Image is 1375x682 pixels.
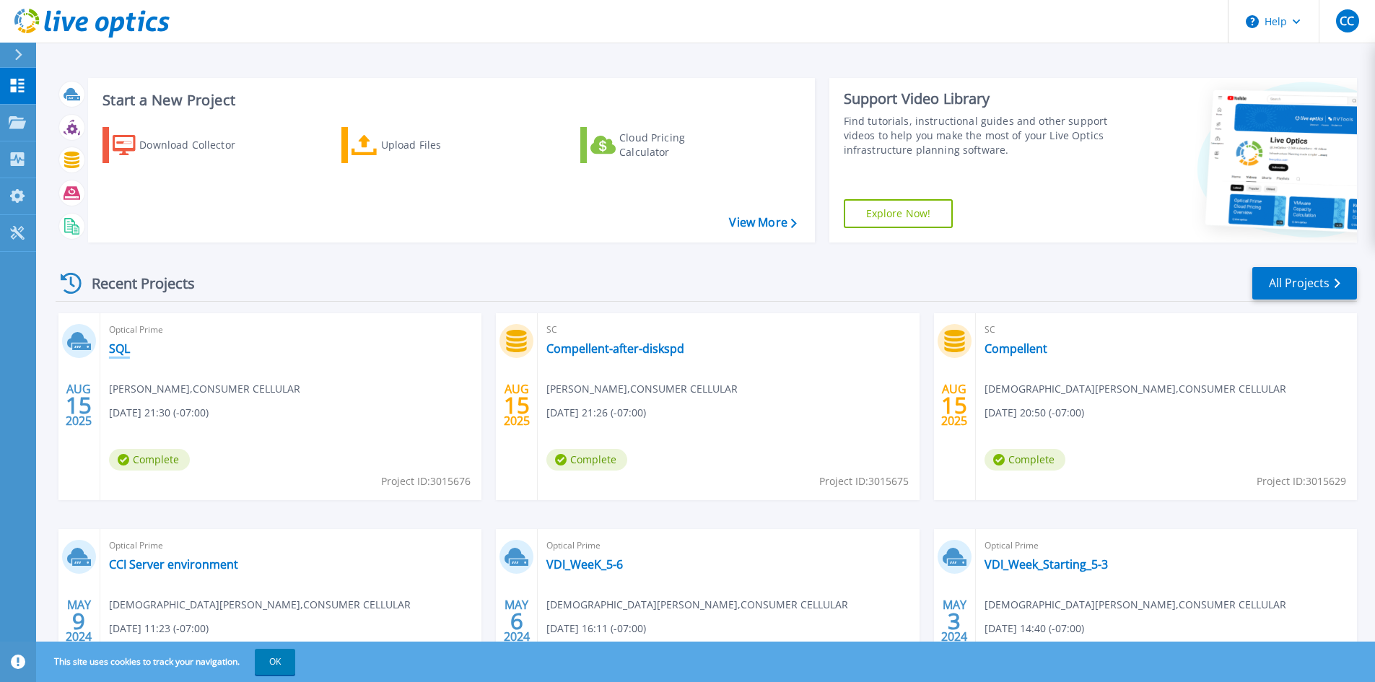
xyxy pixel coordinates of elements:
[844,114,1113,157] div: Find tutorials, instructional guides and other support videos to help you make the most of your L...
[109,449,190,471] span: Complete
[109,381,300,397] span: [PERSON_NAME] , CONSUMER CELLULAR
[109,538,473,554] span: Optical Prime
[546,341,684,356] a: Compellent-after-diskspd
[940,595,968,647] div: MAY 2024
[65,379,92,432] div: AUG 2025
[381,131,497,159] div: Upload Files
[381,473,471,489] span: Project ID: 3015676
[941,399,967,411] span: 15
[504,399,530,411] span: 15
[72,615,85,627] span: 9
[985,449,1065,471] span: Complete
[1340,15,1354,27] span: CC
[546,557,623,572] a: VDI_WeeK_5-6
[985,597,1286,613] span: [DEMOGRAPHIC_DATA][PERSON_NAME] , CONSUMER CELLULAR
[546,449,627,471] span: Complete
[102,127,263,163] a: Download Collector
[844,199,953,228] a: Explore Now!
[985,557,1108,572] a: VDI_Week_Starting_5-3
[40,649,295,675] span: This site uses cookies to track your navigation.
[546,405,646,421] span: [DATE] 21:26 (-07:00)
[985,381,1286,397] span: [DEMOGRAPHIC_DATA][PERSON_NAME] , CONSUMER CELLULAR
[109,557,238,572] a: CCI Server environment
[948,615,961,627] span: 3
[546,621,646,637] span: [DATE] 16:11 (-07:00)
[729,216,796,229] a: View More
[341,127,502,163] a: Upload Files
[65,595,92,647] div: MAY 2024
[844,89,1113,108] div: Support Video Library
[1257,473,1346,489] span: Project ID: 3015629
[109,621,209,637] span: [DATE] 11:23 (-07:00)
[109,597,411,613] span: [DEMOGRAPHIC_DATA][PERSON_NAME] , CONSUMER CELLULAR
[985,538,1348,554] span: Optical Prime
[546,538,910,554] span: Optical Prime
[985,405,1084,421] span: [DATE] 20:50 (-07:00)
[546,597,848,613] span: [DEMOGRAPHIC_DATA][PERSON_NAME] , CONSUMER CELLULAR
[985,341,1047,356] a: Compellent
[139,131,255,159] div: Download Collector
[503,379,531,432] div: AUG 2025
[940,379,968,432] div: AUG 2025
[619,131,735,159] div: Cloud Pricing Calculator
[109,322,473,338] span: Optical Prime
[985,322,1348,338] span: SC
[546,381,738,397] span: [PERSON_NAME] , CONSUMER CELLULAR
[66,399,92,411] span: 15
[56,266,214,301] div: Recent Projects
[580,127,741,163] a: Cloud Pricing Calculator
[503,595,531,647] div: MAY 2024
[546,322,910,338] span: SC
[255,649,295,675] button: OK
[510,615,523,627] span: 6
[819,473,909,489] span: Project ID: 3015675
[102,92,796,108] h3: Start a New Project
[985,621,1084,637] span: [DATE] 14:40 (-07:00)
[109,341,130,356] a: SQL
[109,405,209,421] span: [DATE] 21:30 (-07:00)
[1252,267,1357,300] a: All Projects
